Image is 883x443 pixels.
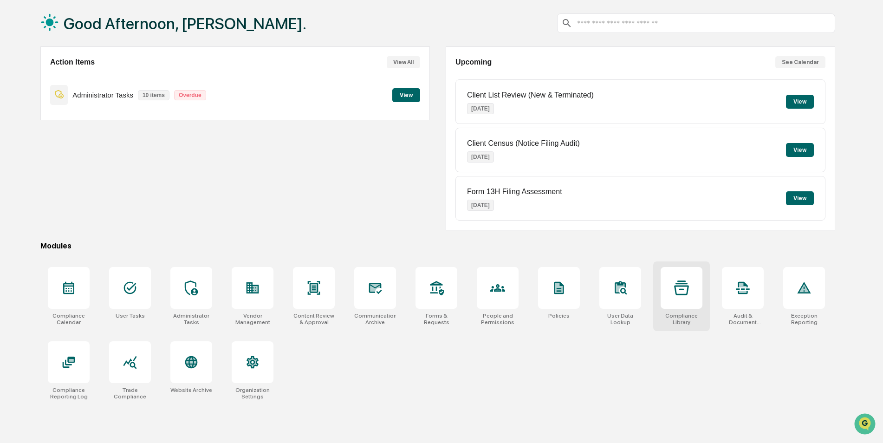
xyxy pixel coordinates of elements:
p: [DATE] [467,151,494,163]
span: Preclearance [19,117,60,126]
div: Administrator Tasks [170,313,212,326]
div: Exception Reporting [783,313,825,326]
div: Communications Archive [354,313,396,326]
button: View [786,191,814,205]
div: Compliance Calendar [48,313,90,326]
div: 🗄️ [67,118,75,125]
div: Forms & Requests [416,313,457,326]
div: Compliance Reporting Log [48,387,90,400]
div: Compliance Library [661,313,702,326]
div: Policies [548,313,570,319]
div: Trade Compliance [109,387,151,400]
a: 🖐️Preclearance [6,113,64,130]
div: Organization Settings [232,387,273,400]
p: 10 items [138,90,169,100]
span: Attestations [77,117,115,126]
button: Start new chat [158,74,169,85]
div: People and Permissions [477,313,519,326]
div: User Tasks [116,313,145,319]
p: How can we help? [9,20,169,34]
span: Data Lookup [19,135,58,144]
iframe: Open customer support [853,412,878,437]
p: Administrator Tasks [72,91,133,99]
div: Start new chat [32,71,152,80]
p: [DATE] [467,200,494,211]
button: View [786,95,814,109]
h2: Upcoming [455,58,492,66]
p: Overdue [174,90,206,100]
button: See Calendar [775,56,825,68]
button: View [786,143,814,157]
button: View [392,88,420,102]
div: Content Review & Approval [293,313,335,326]
div: User Data Lookup [599,313,641,326]
div: 🖐️ [9,118,17,125]
h1: Good Afternoon, [PERSON_NAME]. [64,14,306,33]
div: Website Archive [170,387,212,393]
a: View [392,90,420,99]
p: Client List Review (New & Terminated) [467,91,594,99]
img: 1746055101610-c473b297-6a78-478c-a979-82029cc54cd1 [9,71,26,88]
p: Form 13H Filing Assessment [467,188,562,196]
button: View All [387,56,420,68]
p: Client Census (Notice Filing Audit) [467,139,580,148]
a: 🔎Data Lookup [6,131,62,148]
div: Modules [40,241,835,250]
span: Pylon [92,157,112,164]
div: We're available if you need us! [32,80,117,88]
h2: Action Items [50,58,95,66]
p: [DATE] [467,103,494,114]
div: Audit & Document Logs [722,313,764,326]
a: Powered byPylon [65,157,112,164]
a: 🗄️Attestations [64,113,119,130]
div: Vendor Management [232,313,273,326]
div: 🔎 [9,136,17,143]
